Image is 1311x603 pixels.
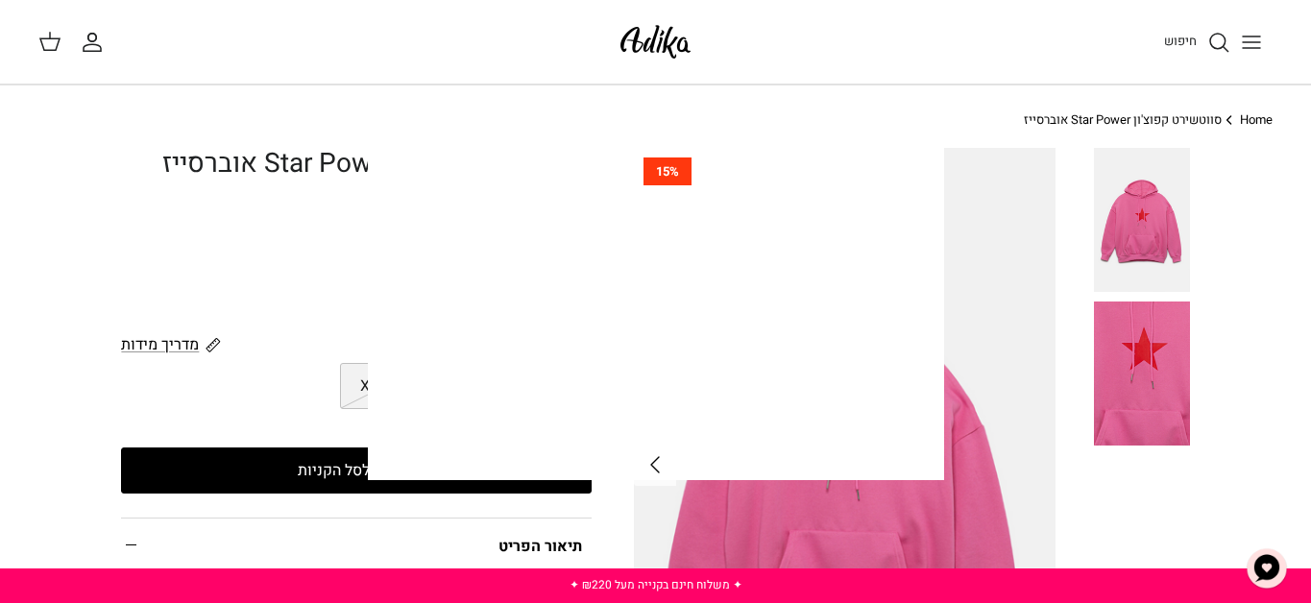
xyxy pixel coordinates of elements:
a: החשבון שלי [81,31,111,54]
img: Adika IL [615,19,696,64]
summary: תיאור הפריט [121,519,592,571]
span: מדריך מידות [121,333,199,356]
a: מדריך מידות [121,333,220,355]
button: Next [634,444,676,486]
h1: סווטשירט קפוצ'ון Star Power אוברסייז [121,148,592,181]
span: XL-XXL [360,374,410,399]
a: חיפוש [1164,31,1230,54]
span: חיפוש [1164,32,1197,50]
button: הוספה לסל הקניות [121,447,592,494]
a: Home [1240,110,1273,129]
img: blank image [368,96,944,480]
a: סווטשירט קפוצ'ון Star Power אוברסייז [1024,110,1222,129]
label: צבע [121,242,592,263]
button: צ'אט [1238,540,1296,597]
a: ✦ משלוח חינם בקנייה מעל ₪220 ✦ [570,576,742,593]
nav: Breadcrumbs [38,111,1273,130]
button: Toggle menu [1230,21,1273,63]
